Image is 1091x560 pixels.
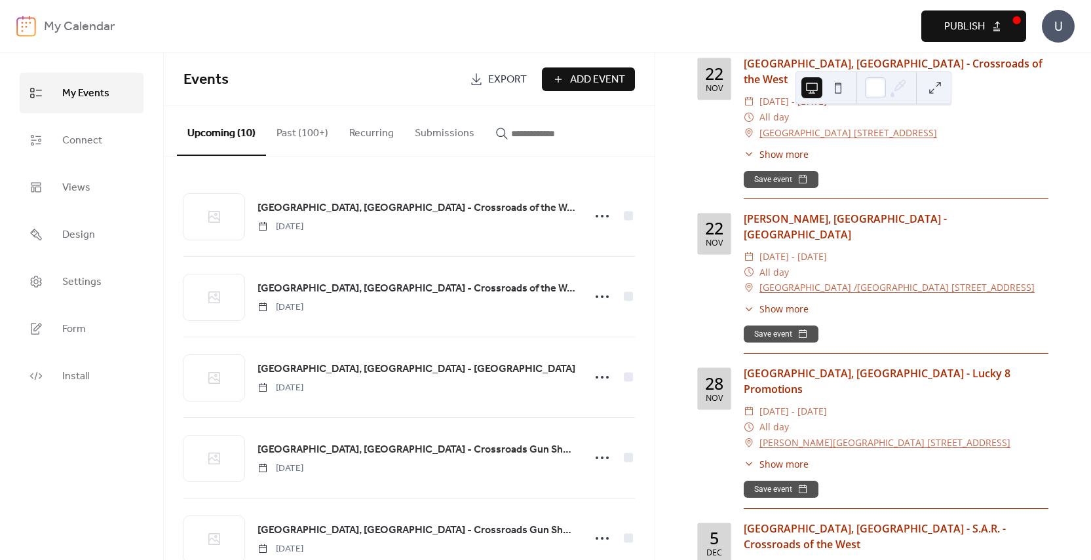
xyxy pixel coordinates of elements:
[20,120,144,160] a: Connect
[177,106,266,156] button: Upcoming (10)
[1042,10,1075,43] div: U
[744,326,818,343] button: Save event
[706,84,723,93] div: Nov
[744,365,1048,397] div: [GEOGRAPHIC_DATA], [GEOGRAPHIC_DATA] - Lucky 8 Promotions
[706,394,723,403] div: Nov
[488,72,527,88] span: Export
[744,56,1048,87] div: [GEOGRAPHIC_DATA], [GEOGRAPHIC_DATA] - Crossroads of the West
[258,220,303,234] span: [DATE]
[183,65,229,94] span: Events
[258,441,576,458] a: [GEOGRAPHIC_DATA], [GEOGRAPHIC_DATA] - Crossroads Gun Show
[744,171,818,188] button: Save event
[759,280,1035,295] a: [GEOGRAPHIC_DATA] /[GEOGRAPHIC_DATA] [STREET_ADDRESS]
[759,419,789,435] span: All day
[744,521,1048,552] div: [GEOGRAPHIC_DATA], [GEOGRAPHIC_DATA] - S.A.R. - Crossroads of the West
[258,200,576,216] span: [GEOGRAPHIC_DATA], [GEOGRAPHIC_DATA] - Crossroads of the West
[759,94,827,109] span: [DATE] - [DATE]
[759,265,789,280] span: All day
[744,481,818,498] button: Save event
[404,106,485,155] button: Submissions
[62,130,102,151] span: Connect
[258,200,576,217] a: [GEOGRAPHIC_DATA], [GEOGRAPHIC_DATA] - Crossroads of the West
[542,67,635,91] button: Add Event
[62,319,86,340] span: Form
[62,225,95,246] span: Design
[921,10,1026,42] button: Publish
[744,457,754,471] div: ​
[20,214,144,255] a: Design
[744,280,754,295] div: ​
[258,281,576,297] span: [GEOGRAPHIC_DATA], [GEOGRAPHIC_DATA] - Crossroads of the West
[62,272,102,293] span: Settings
[258,361,575,378] a: [GEOGRAPHIC_DATA], [GEOGRAPHIC_DATA] - [GEOGRAPHIC_DATA]
[706,549,722,557] div: Dec
[20,356,144,396] a: Install
[258,442,576,458] span: [GEOGRAPHIC_DATA], [GEOGRAPHIC_DATA] - Crossroads Gun Show
[20,73,144,113] a: My Events
[258,542,303,556] span: [DATE]
[744,302,754,316] div: ​
[705,220,723,236] div: 22
[759,457,809,471] span: Show more
[759,125,937,141] a: [GEOGRAPHIC_DATA] [STREET_ADDRESS]
[744,125,754,141] div: ​
[944,19,985,35] span: Publish
[744,249,754,265] div: ​
[20,308,144,349] a: Form
[62,366,89,387] span: Install
[44,14,115,39] b: My Calendar
[62,177,90,198] span: Views
[705,375,723,392] div: 28
[266,106,339,155] button: Past (100+)
[759,249,827,265] span: [DATE] - [DATE]
[710,530,719,546] div: 5
[20,261,144,302] a: Settings
[705,65,723,82] div: 22
[759,403,827,419] span: [DATE] - [DATE]
[744,147,754,161] div: ​
[339,106,404,155] button: Recurring
[744,302,809,316] button: ​Show more
[759,302,809,316] span: Show more
[258,522,576,539] a: [GEOGRAPHIC_DATA], [GEOGRAPHIC_DATA] - Crossroads Gun Show
[706,239,723,248] div: Nov
[759,109,789,125] span: All day
[258,381,303,395] span: [DATE]
[16,16,36,37] img: logo
[62,83,109,104] span: My Events
[570,72,625,88] span: Add Event
[258,301,303,314] span: [DATE]
[759,435,1010,451] a: [PERSON_NAME][GEOGRAPHIC_DATA] [STREET_ADDRESS]
[460,67,537,91] a: Export
[258,280,576,297] a: [GEOGRAPHIC_DATA], [GEOGRAPHIC_DATA] - Crossroads of the West
[744,419,754,435] div: ​
[258,362,575,377] span: [GEOGRAPHIC_DATA], [GEOGRAPHIC_DATA] - [GEOGRAPHIC_DATA]
[744,94,754,109] div: ​
[744,265,754,280] div: ​
[744,435,754,451] div: ​
[258,523,576,538] span: [GEOGRAPHIC_DATA], [GEOGRAPHIC_DATA] - Crossroads Gun Show
[744,147,809,161] button: ​Show more
[759,147,809,161] span: Show more
[744,457,809,471] button: ​Show more
[258,462,303,476] span: [DATE]
[20,167,144,208] a: Views
[744,211,1048,242] div: [PERSON_NAME], [GEOGRAPHIC_DATA] - [GEOGRAPHIC_DATA]
[744,403,754,419] div: ​
[744,109,754,125] div: ​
